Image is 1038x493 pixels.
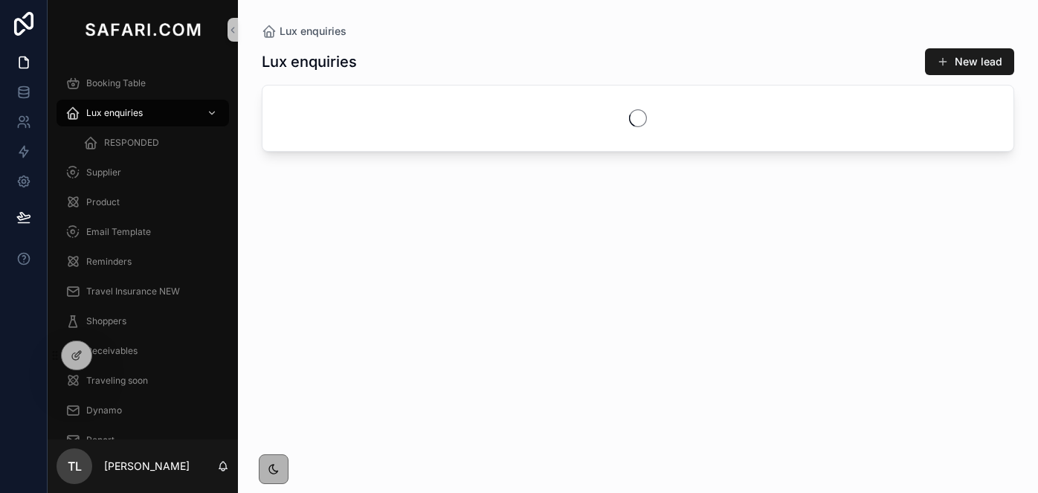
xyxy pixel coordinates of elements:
span: Product [86,196,120,208]
a: Dynamo [57,397,229,424]
div: scrollable content [48,59,238,439]
a: Supplier [57,159,229,186]
a: Shoppers [57,308,229,335]
span: Dynamo [86,405,122,416]
h1: Lux enquiries [262,51,357,72]
span: Receivables [86,345,138,357]
p: [PERSON_NAME] [104,459,190,474]
span: Traveling soon [86,375,148,387]
button: New lead [925,48,1014,75]
span: Shoppers [86,315,126,327]
span: Reminders [86,256,132,268]
img: App logo [82,18,204,42]
a: Product [57,189,229,216]
span: RESPONDED [104,137,159,149]
a: RESPONDED [74,129,229,156]
span: Booking Table [86,77,146,89]
a: Lux enquiries [262,24,346,39]
span: TL [68,457,82,475]
span: Lux enquiries [280,24,346,39]
span: Lux enquiries [86,107,143,119]
span: Supplier [86,167,121,178]
span: Email Template [86,226,151,238]
span: Report [86,434,115,446]
a: Report [57,427,229,454]
a: Travel Insurance NEW [57,278,229,305]
a: Booking Table [57,70,229,97]
a: Receivables [57,338,229,364]
span: Travel Insurance NEW [86,286,180,297]
a: Reminders [57,248,229,275]
a: Traveling soon [57,367,229,394]
a: Email Template [57,219,229,245]
a: Lux enquiries [57,100,229,126]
